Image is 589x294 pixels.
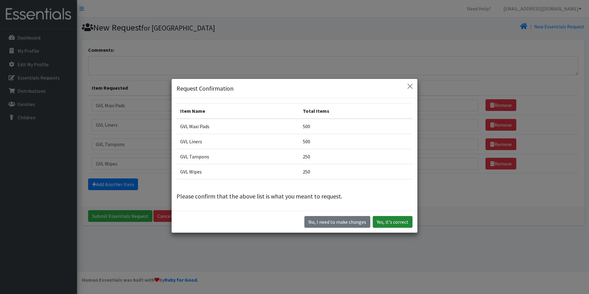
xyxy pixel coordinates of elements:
[177,149,299,164] td: GVL Tampons
[177,192,412,201] p: Please confirm that the above list is what you meant to request.
[405,81,415,91] button: Close
[304,216,370,228] button: No I need to make changes
[299,134,412,149] td: 500
[299,149,412,164] td: 250
[373,216,412,228] button: Yes, it's correct
[177,134,299,149] td: GVL Liners
[177,103,299,119] th: Item Name
[299,164,412,179] td: 250
[299,103,412,119] th: Total Items
[177,164,299,179] td: GVL Wipes
[299,119,412,134] td: 500
[177,119,299,134] td: GVL Maxi Pads
[177,84,234,93] h5: Request Confirmation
